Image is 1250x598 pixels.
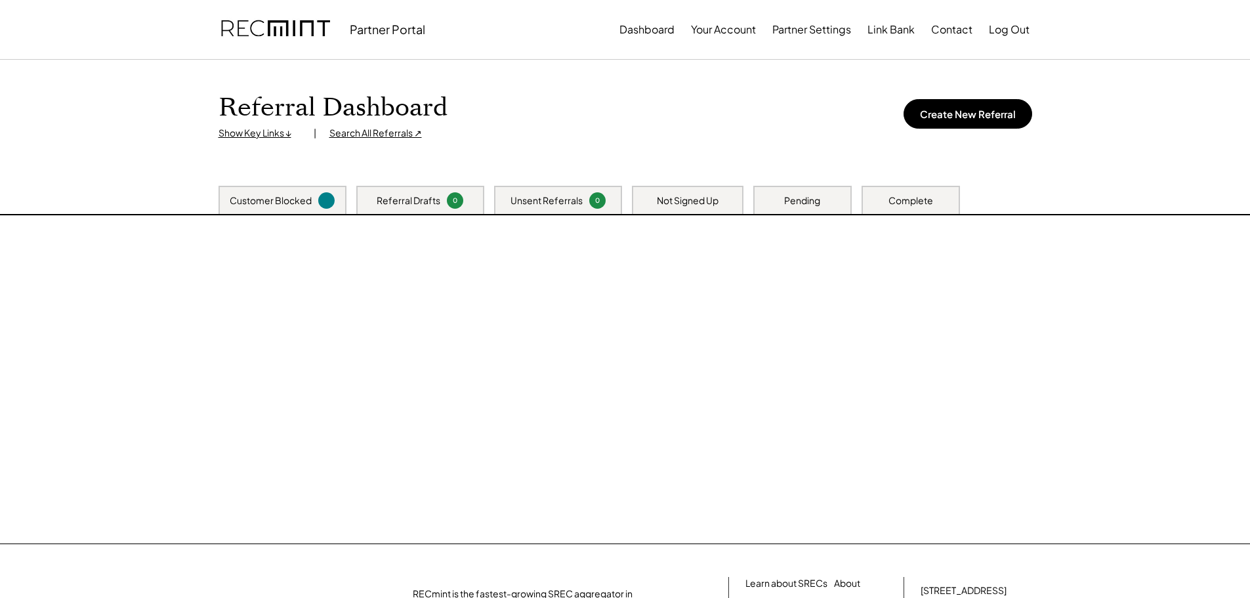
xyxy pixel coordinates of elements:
button: Your Account [691,16,756,43]
button: Contact [931,16,972,43]
a: Learn about SRECs [745,577,827,590]
div: 0 [449,196,461,205]
h1: Referral Dashboard [219,93,448,123]
div: Customer Blocked [230,194,312,207]
div: Not Signed Up [657,194,719,207]
div: Show Key Links ↓ [219,127,301,140]
div: Pending [784,194,820,207]
button: Log Out [989,16,1030,43]
div: Partner Portal [350,22,425,37]
div: Complete [888,194,933,207]
div: Search All Referrals ↗ [329,127,422,140]
button: Partner Settings [772,16,851,43]
img: recmint-logotype%403x.png [221,7,330,52]
button: Create New Referral [904,99,1032,129]
div: Referral Drafts [377,194,440,207]
a: About [834,577,860,590]
button: Dashboard [619,16,675,43]
div: 0 [591,196,604,205]
button: Link Bank [867,16,915,43]
div: [STREET_ADDRESS] [921,584,1007,597]
div: | [314,127,316,140]
div: Unsent Referrals [510,194,583,207]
